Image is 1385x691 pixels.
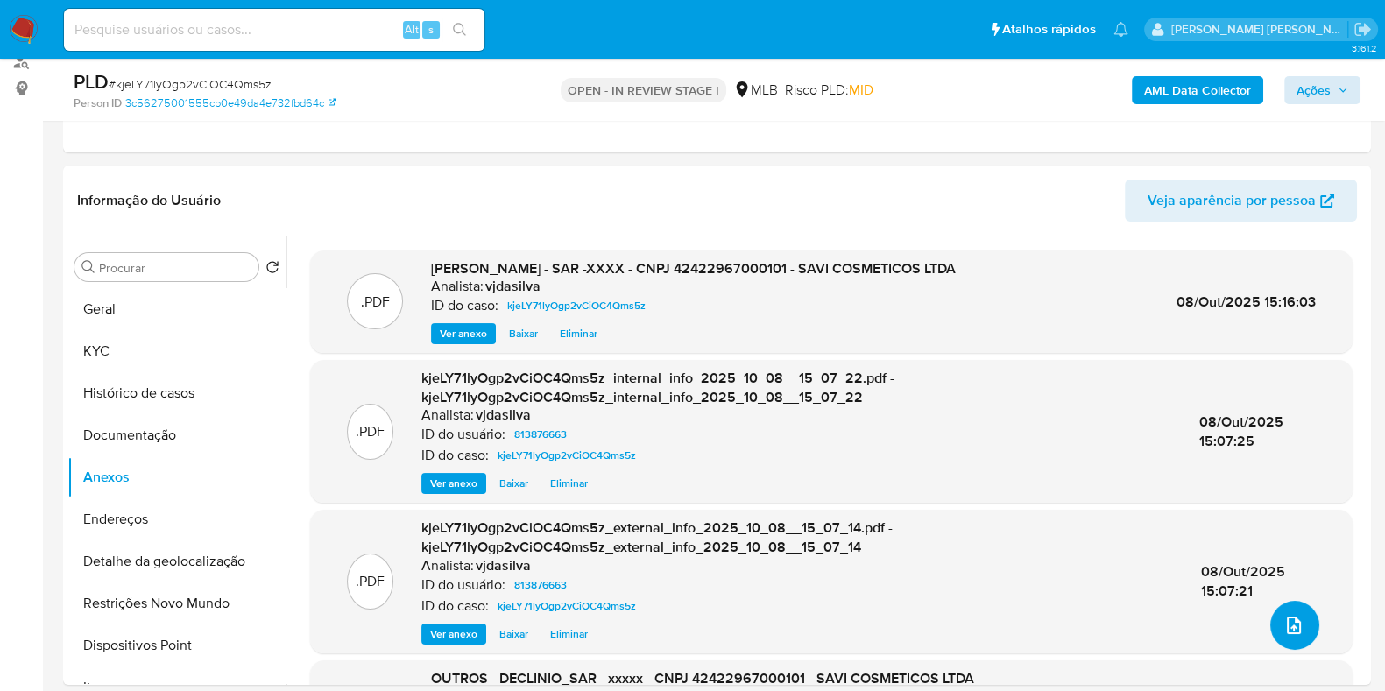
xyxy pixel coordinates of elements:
[356,422,385,441] p: .PDF
[1144,76,1251,104] b: AML Data Collector
[507,295,646,316] span: kjeLY71lyOgp2vCiOC4Qms5z
[431,258,956,279] span: [PERSON_NAME] - SAR -XXXX - CNPJ 42422967000101 - SAVI COSMETICOS LTDA
[1125,180,1357,222] button: Veja aparência por pessoa
[361,293,390,312] p: .PDF
[67,330,286,372] button: KYC
[99,260,251,276] input: Procurar
[514,424,567,445] span: 813876663
[1132,76,1263,104] button: AML Data Collector
[67,498,286,540] button: Endereços
[421,597,489,615] p: ID do caso:
[67,288,286,330] button: Geral
[561,78,726,102] p: OPEN - IN REVIEW STAGE I
[431,278,484,295] p: Analista:
[431,297,498,314] p: ID do caso:
[785,81,873,100] span: Risco PLD:
[442,18,477,42] button: search-icon
[491,624,537,645] button: Baixar
[421,624,486,645] button: Ver anexo
[560,325,597,342] span: Eliminar
[74,67,109,95] b: PLD
[421,473,486,494] button: Ver anexo
[1148,180,1316,222] span: Veja aparência por pessoa
[67,372,286,414] button: Histórico de casos
[67,582,286,624] button: Restrições Novo Mundo
[67,540,286,582] button: Detalhe da geolocalização
[514,575,567,596] span: 813876663
[551,323,606,344] button: Eliminar
[1171,21,1348,38] p: viviane.jdasilva@mercadopago.com.br
[498,596,636,617] span: kjeLY71lyOgp2vCiOC4Qms5z
[421,406,474,424] p: Analista:
[1199,412,1283,451] span: 08/Out/2025 15:07:25
[431,668,974,688] span: OUTROS - DECLINIO_SAR - xxxxx - CNPJ 42422967000101 - SAVI COSMETICOS LTDA
[81,260,95,274] button: Procurar
[421,447,489,464] p: ID do caso:
[67,456,286,498] button: Anexos
[541,473,597,494] button: Eliminar
[550,625,588,643] span: Eliminar
[1351,41,1376,55] span: 3.161.2
[431,323,496,344] button: Ver anexo
[421,426,505,443] p: ID do usuário:
[491,596,643,617] a: kjeLY71lyOgp2vCiOC4Qms5z
[428,21,434,38] span: s
[1177,292,1316,312] span: 08/Out/2025 15:16:03
[430,475,477,492] span: Ver anexo
[67,414,286,456] button: Documentação
[491,473,537,494] button: Baixar
[507,424,574,445] a: 813876663
[849,80,873,100] span: MID
[421,368,894,407] span: kjeLY71lyOgp2vCiOC4Qms5z_internal_info_2025_10_08__15_07_22.pdf - kjeLY71lyOgp2vCiOC4Qms5z_intern...
[64,18,484,41] input: Pesquise usuários ou casos...
[405,21,419,38] span: Alt
[733,81,778,100] div: MLB
[421,576,505,594] p: ID do usuário:
[509,325,538,342] span: Baixar
[498,445,636,466] span: kjeLY71lyOgp2vCiOC4Qms5z
[1113,22,1128,37] a: Notificações
[125,95,336,111] a: 3c56275001555cb0e49da4e732fbd64c
[550,475,588,492] span: Eliminar
[421,518,893,557] span: kjeLY71lyOgp2vCiOC4Qms5z_external_info_2025_10_08__15_07_14.pdf - kjeLY71lyOgp2vCiOC4Qms5z_extern...
[1284,76,1360,104] button: Ações
[507,575,574,596] a: 813876663
[77,192,221,209] h1: Informação do Usuário
[499,475,528,492] span: Baixar
[74,95,122,111] b: Person ID
[500,295,653,316] a: kjeLY71lyOgp2vCiOC4Qms5z
[440,325,487,342] span: Ver anexo
[476,406,531,424] h6: vjdasilva
[67,624,286,666] button: Dispositivos Point
[1353,20,1372,39] a: Sair
[499,625,528,643] span: Baixar
[491,445,643,466] a: kjeLY71lyOgp2vCiOC4Qms5z
[541,624,597,645] button: Eliminar
[476,557,531,575] h6: vjdasilva
[109,75,272,93] span: # kjeLY71lyOgp2vCiOC4Qms5z
[356,572,385,591] p: .PDF
[1270,601,1319,650] button: upload-file
[500,323,547,344] button: Baixar
[421,557,474,575] p: Analista:
[1297,76,1331,104] span: Ações
[1002,20,1096,39] span: Atalhos rápidos
[430,625,477,643] span: Ver anexo
[1201,561,1285,601] span: 08/Out/2025 15:07:21
[485,278,541,295] h6: vjdasilva
[265,260,279,279] button: Retornar ao pedido padrão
